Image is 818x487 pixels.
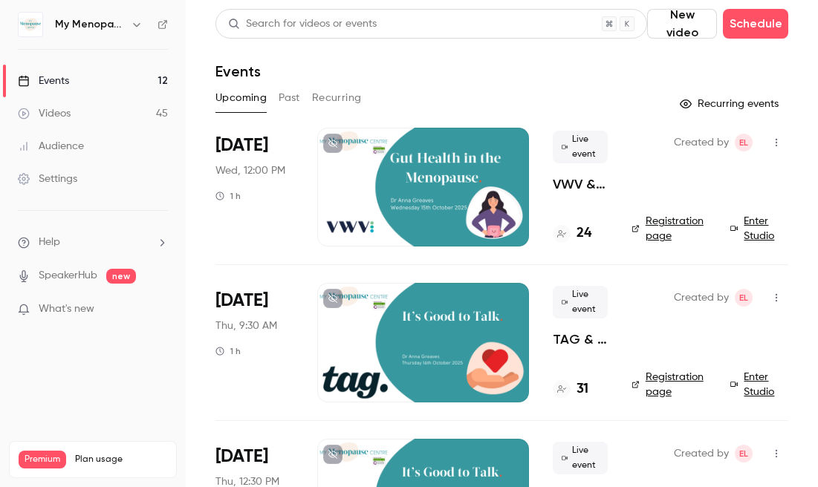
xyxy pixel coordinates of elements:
span: EL [739,289,748,307]
h6: My Menopause Centre [55,17,125,32]
div: Settings [18,171,77,186]
span: Emma Lambourne [735,445,753,463]
div: Videos [18,106,71,121]
img: My Menopause Centre [19,13,42,36]
h1: Events [215,62,261,80]
span: Live event [553,442,608,474]
button: Recurring events [673,92,788,116]
a: Registration page [632,214,712,244]
a: 24 [553,223,591,244]
span: [DATE] [215,445,268,468]
span: Live event [553,286,608,318]
a: TAG & My Menopause Centre, presents:- "It's Good to Talk" [553,330,608,348]
span: Wed, 12:00 PM [215,163,285,178]
div: Oct 15 Wed, 12:00 PM (Europe/London) [215,128,293,246]
a: Enter Studio [730,370,788,399]
div: Audience [18,139,84,154]
button: Recurring [312,86,362,110]
div: Oct 16 Thu, 9:30 AM (Europe/London) [215,283,293,402]
span: Emma Lambourne [735,289,753,307]
div: Search for videos or events [228,16,377,32]
a: Registration page [632,370,712,399]
span: Thu, 9:30 AM [215,318,277,333]
div: 1 h [215,190,241,202]
button: Upcoming [215,86,267,110]
h4: 24 [577,223,591,244]
span: [DATE] [215,289,268,313]
span: What's new [39,301,94,317]
div: 1 h [215,345,241,357]
span: Premium [19,451,66,468]
span: Created by [674,134,729,151]
a: Enter Studio [730,214,788,244]
button: New video [647,9,717,39]
span: Created by [674,289,729,307]
span: Help [39,235,60,250]
span: Live event [553,131,608,163]
button: Past [279,86,300,110]
span: EL [739,134,748,151]
a: VWV & My Menopause Centre, presents:- "Gut Health in the Menopause" [553,175,608,193]
li: help-dropdown-opener [18,235,168,250]
span: Emma Lambourne [735,134,753,151]
h4: 31 [577,379,588,399]
span: Created by [674,445,729,463]
span: EL [739,445,748,463]
span: new [106,269,136,284]
button: Schedule [723,9,788,39]
div: Events [18,73,69,88]
a: SpeakerHub [39,268,97,284]
span: Plan usage [75,454,167,465]
iframe: Noticeable Trigger [150,303,168,316]
span: [DATE] [215,134,268,157]
a: 31 [553,379,588,399]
